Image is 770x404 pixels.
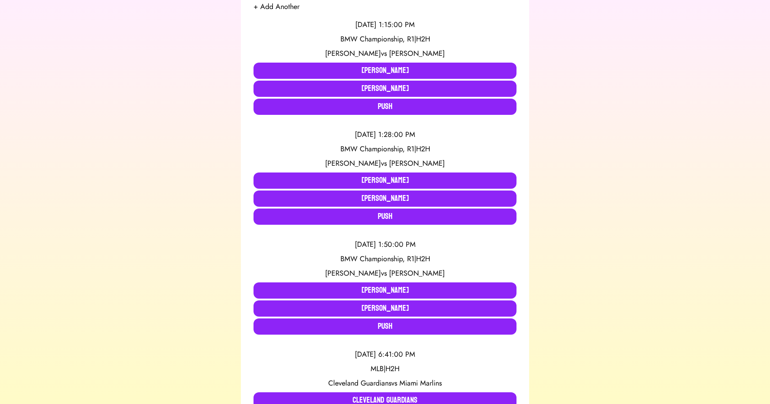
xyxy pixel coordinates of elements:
[254,349,516,360] div: [DATE] 6:41:00 PM
[254,99,516,115] button: Push
[325,48,381,59] span: [PERSON_NAME]
[254,129,516,140] div: [DATE] 1:28:00 PM
[325,158,381,168] span: [PERSON_NAME]
[254,158,516,169] div: vs
[254,363,516,374] div: MLB | H2H
[254,144,516,154] div: BMW Championship, R1 | H2H
[399,378,442,388] span: Miami Marlins
[254,268,516,279] div: vs
[254,81,516,97] button: [PERSON_NAME]
[254,48,516,59] div: vs
[328,378,391,388] span: Cleveland Guardians
[254,378,516,389] div: vs
[389,268,445,278] span: [PERSON_NAME]
[254,282,516,299] button: [PERSON_NAME]
[389,158,445,168] span: [PERSON_NAME]
[389,48,445,59] span: [PERSON_NAME]
[254,254,516,264] div: BMW Championship, R1 | H2H
[254,191,516,207] button: [PERSON_NAME]
[254,19,516,30] div: [DATE] 1:15:00 PM
[325,268,381,278] span: [PERSON_NAME]
[254,239,516,250] div: [DATE] 1:50:00 PM
[254,172,516,189] button: [PERSON_NAME]
[254,1,299,12] button: + Add Another
[254,318,516,335] button: Push
[254,209,516,225] button: Push
[254,300,516,317] button: [PERSON_NAME]
[254,63,516,79] button: [PERSON_NAME]
[254,34,516,45] div: BMW Championship, R1 | H2H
